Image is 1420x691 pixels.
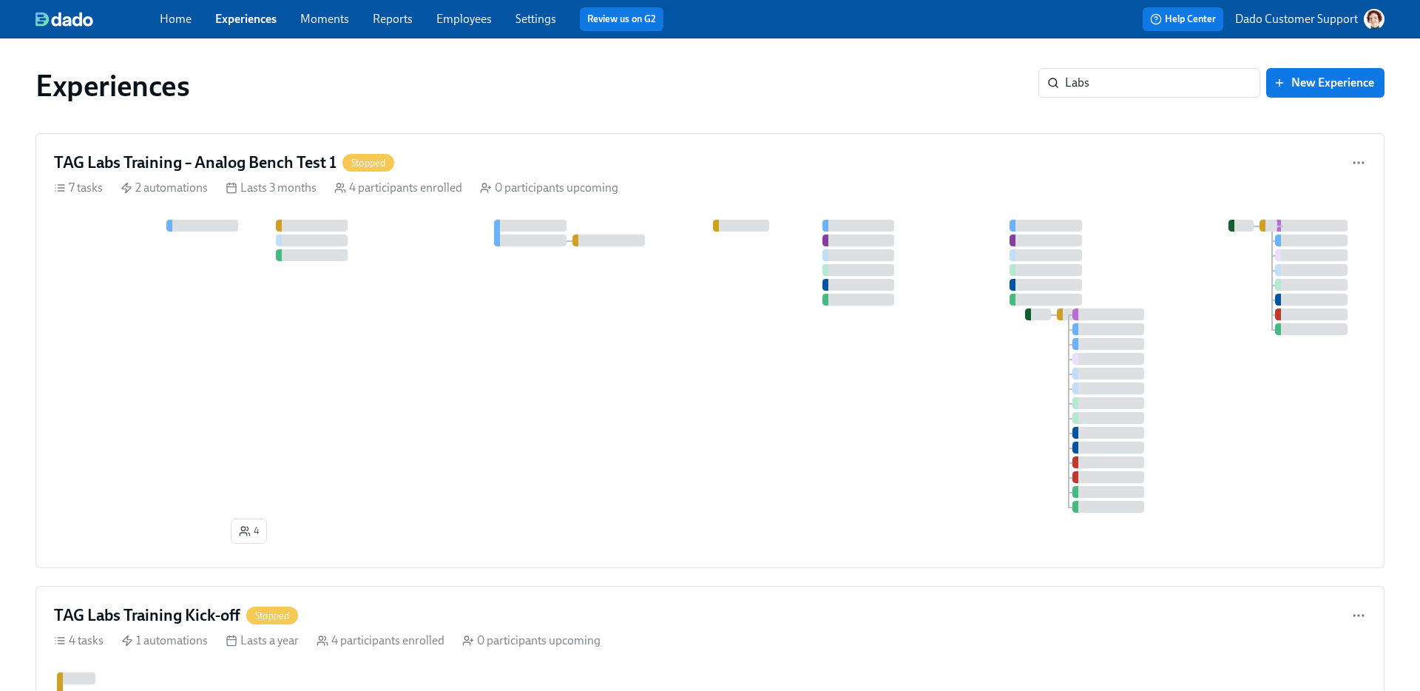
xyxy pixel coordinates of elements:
[1266,68,1384,98] button: New Experience
[54,180,103,196] div: 7 tasks
[121,633,208,649] div: 1 automations
[317,633,444,649] div: 4 participants enrolled
[1235,11,1358,27] p: Dado Customer Support
[231,519,267,544] button: 4
[436,12,492,26] a: Employees
[35,68,190,104] h1: Experiences
[1364,9,1384,30] img: AATXAJw-nxTkv1ws5kLOi-TQIsf862R-bs_0p3UQSuGH=s96-c
[334,180,462,196] div: 4 participants enrolled
[54,152,337,174] h4: TAG Labs Training – Analog Bench Test 1
[580,7,663,31] button: Review us on G2
[462,633,601,649] div: 0 participants upcoming
[239,524,259,539] span: 4
[1235,9,1384,30] button: Dado Customer Support
[300,12,349,26] a: Moments
[373,12,413,26] a: Reports
[1143,7,1223,31] button: Help Center
[587,12,656,27] a: Review us on G2
[1150,12,1216,27] span: Help Center
[54,633,104,649] div: 4 tasks
[35,12,93,27] img: dado
[226,180,317,196] div: Lasts 3 months
[160,12,192,26] a: Home
[1065,68,1260,98] input: Search by name
[1277,75,1374,90] span: New Experience
[515,12,556,26] a: Settings
[121,180,208,196] div: 2 automations
[480,180,618,196] div: 0 participants upcoming
[342,158,394,169] span: Stopped
[35,12,160,27] a: dado
[215,12,277,26] a: Experiences
[226,633,299,649] div: Lasts a year
[246,610,298,621] span: Stopped
[35,133,1384,568] a: TAG Labs Training – Analog Bench Test 1Stopped7 tasks 2 automations Lasts 3 months 4 participants...
[54,604,240,627] h4: TAG Labs Training Kick-off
